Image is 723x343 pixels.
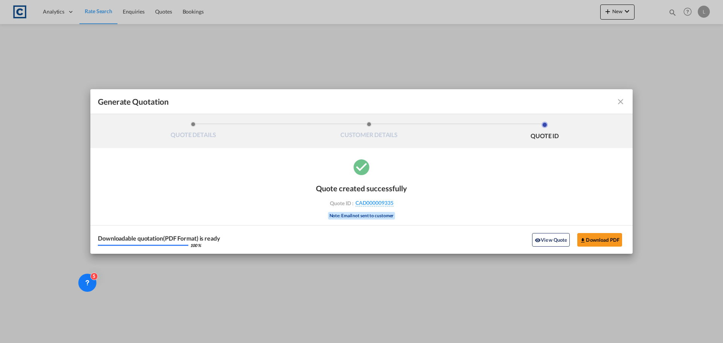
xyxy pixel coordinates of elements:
li: QUOTE DETAILS [105,122,281,142]
button: icon-eyeView Quote [532,233,570,247]
li: QUOTE ID [457,122,633,142]
button: Download PDF [577,233,622,247]
div: Quote ID : [318,200,405,206]
md-dialog: Generate QuotationQUOTE ... [90,89,633,254]
li: CUSTOMER DETAILS [281,122,457,142]
div: 100 % [190,243,201,247]
div: Quote created successfully [316,184,407,193]
md-icon: icon-eye [535,237,541,243]
md-icon: icon-close fg-AAA8AD cursor m-0 [616,97,625,106]
span: Generate Quotation [98,97,169,107]
div: Note: Email not sent to customer [328,212,395,220]
div: Downloadable quotation(PDF Format) is ready [98,235,220,241]
md-icon: icon-download [580,237,586,243]
span: CAD000009335 [355,200,394,206]
md-icon: icon-checkbox-marked-circle [352,157,371,176]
